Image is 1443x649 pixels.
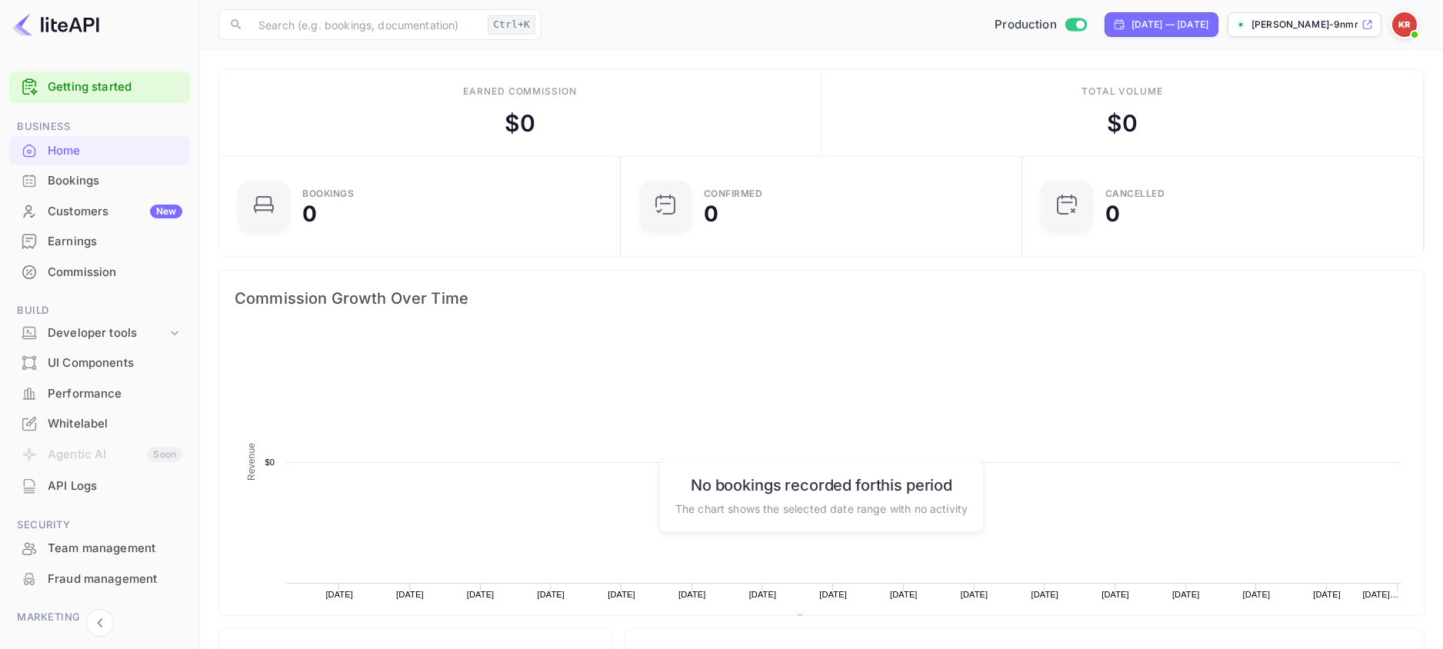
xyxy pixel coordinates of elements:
div: Commission [48,264,182,281]
text: [DATE] [1243,590,1271,599]
span: Business [9,118,190,135]
div: CustomersNew [9,197,190,227]
text: Revenue [810,614,849,625]
div: 0 [302,203,317,225]
text: [DATE] [325,590,353,599]
text: [DATE] [1031,590,1058,599]
text: [DATE] [678,590,706,599]
div: Commission [9,258,190,288]
a: UI Components [9,348,190,377]
text: [DATE]… [1362,590,1398,599]
span: Marketing [9,609,190,626]
div: Home [9,136,190,166]
text: [DATE] [467,590,495,599]
text: [DATE] [1172,590,1200,599]
span: Security [9,517,190,534]
div: Home [48,142,182,160]
div: Bookings [9,166,190,196]
text: [DATE] [1101,590,1129,599]
text: [DATE] [538,590,565,599]
div: API Logs [48,478,182,495]
a: Fraud management [9,564,190,593]
text: Revenue [246,443,257,481]
a: CustomersNew [9,197,190,225]
div: UI Components [48,354,182,372]
a: Earnings [9,227,190,255]
div: [DATE] — [DATE] [1131,18,1208,32]
div: Confirmed [704,189,763,198]
div: Customers [48,203,182,221]
a: Home [9,136,190,165]
h6: No bookings recorded for this period [675,475,968,494]
a: API Logs [9,471,190,500]
img: Kobus Roux [1392,12,1417,37]
text: $0 [265,458,275,467]
text: [DATE] [819,590,847,599]
span: Production [995,16,1057,34]
button: Collapse navigation [86,609,114,637]
div: Ctrl+K [488,15,535,35]
div: CANCELLED [1105,189,1165,198]
div: Developer tools [48,324,167,342]
a: Commission [9,258,190,286]
text: [DATE] [749,590,777,599]
div: Earnings [9,227,190,257]
div: Total volume [1081,85,1164,98]
div: API Logs [9,471,190,501]
div: Bookings [302,189,354,198]
div: 0 [1105,203,1120,225]
text: [DATE] [961,590,988,599]
img: LiteAPI logo [12,12,99,37]
span: Commission Growth Over Time [235,286,1408,311]
div: 0 [704,203,718,225]
a: Whitelabel [9,409,190,438]
p: [PERSON_NAME]-9nmr2.[PERSON_NAME]... [1251,18,1358,32]
div: Fraud management [48,571,182,588]
div: Earned commission [463,85,577,98]
text: [DATE] [1313,590,1341,599]
div: UI Components [9,348,190,378]
div: Team management [48,540,182,557]
div: Click to change the date range period [1105,12,1218,37]
div: $ 0 [1107,106,1138,141]
div: Performance [48,385,182,403]
text: [DATE] [396,590,424,599]
div: Getting started [9,72,190,103]
p: The chart shows the selected date range with no activity [675,500,968,516]
span: Build [9,302,190,319]
div: $ 0 [505,106,535,141]
div: New [150,205,182,218]
div: Whitelabel [48,415,182,433]
div: Fraud management [9,564,190,594]
div: Team management [9,534,190,564]
input: Search (e.g. bookings, documentation) [249,9,482,40]
div: Whitelabel [9,409,190,439]
a: Team management [9,534,190,562]
div: Performance [9,379,190,409]
div: Bookings [48,172,182,190]
div: Switch to Sandbox mode [988,16,1092,34]
a: Bookings [9,166,190,195]
a: Performance [9,379,190,408]
div: Developer tools [9,320,190,347]
a: Getting started [48,78,182,96]
text: [DATE] [890,590,918,599]
text: [DATE] [608,590,635,599]
div: Earnings [48,233,182,251]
